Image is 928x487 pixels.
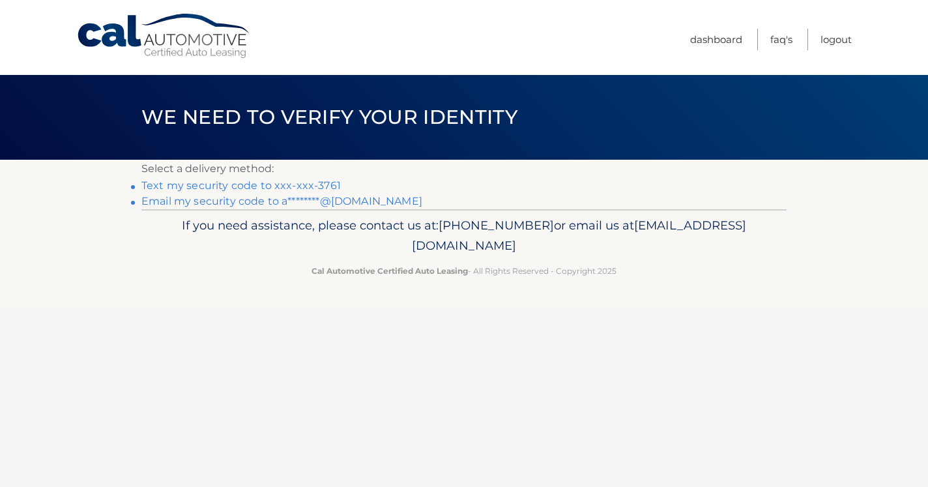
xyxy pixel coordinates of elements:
[141,105,517,129] span: We need to verify your identity
[820,29,852,50] a: Logout
[312,266,468,276] strong: Cal Automotive Certified Auto Leasing
[141,179,341,192] a: Text my security code to xxx-xxx-3761
[150,264,778,278] p: - All Rights Reserved - Copyright 2025
[76,13,252,59] a: Cal Automotive
[690,29,742,50] a: Dashboard
[150,215,778,257] p: If you need assistance, please contact us at: or email us at
[141,195,422,207] a: Email my security code to a********@[DOMAIN_NAME]
[770,29,792,50] a: FAQ's
[439,218,554,233] span: [PHONE_NUMBER]
[141,160,787,178] p: Select a delivery method:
